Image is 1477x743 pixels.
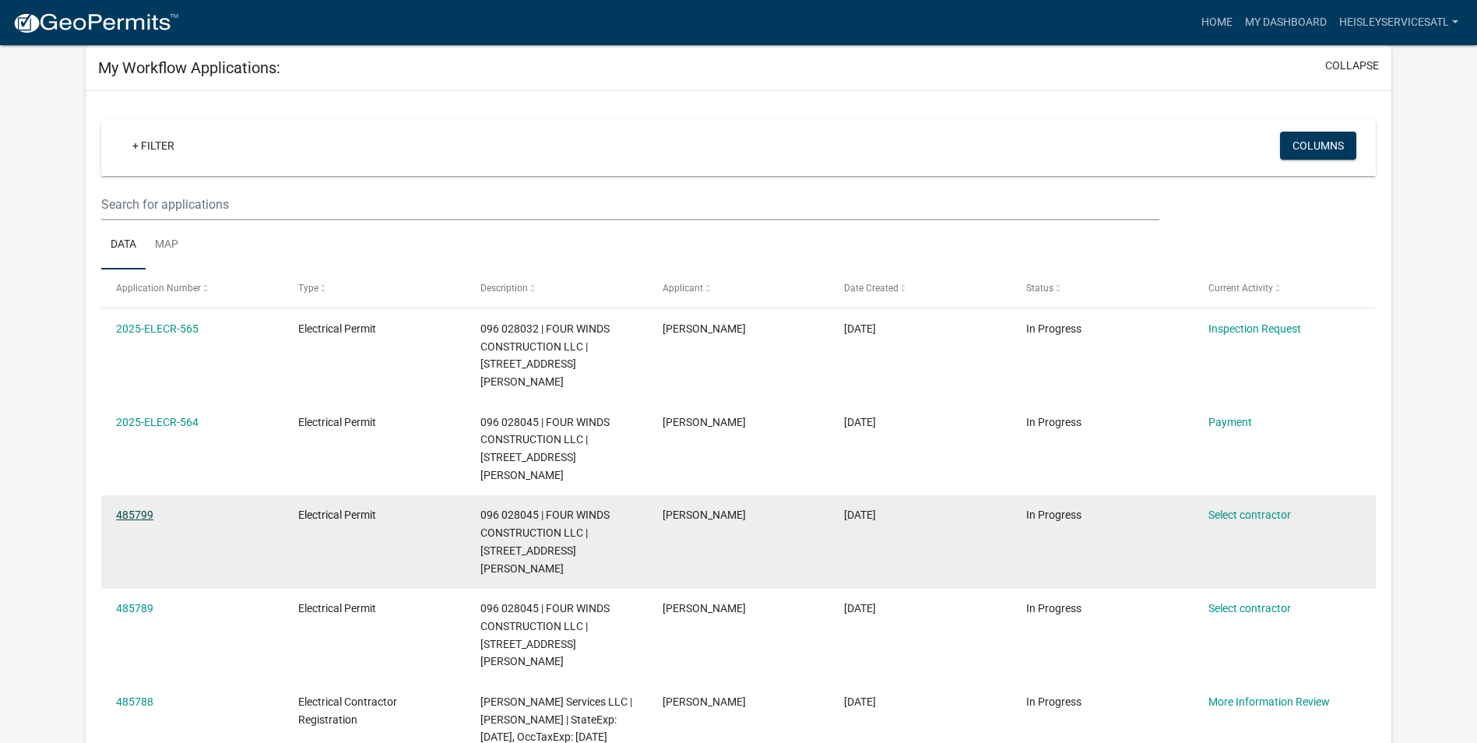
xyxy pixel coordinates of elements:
[116,283,201,294] span: Application Number
[298,283,318,294] span: Type
[1325,58,1379,74] button: collapse
[1194,269,1376,307] datatable-header-cell: Current Activity
[663,602,746,614] span: Jeff Heisley
[1026,695,1081,708] span: In Progress
[298,602,376,614] span: Electrical Permit
[844,602,876,614] span: 09/30/2025
[116,602,153,614] a: 485789
[1208,283,1273,294] span: Current Activity
[663,322,746,335] span: Jeff Heisley
[1026,602,1081,614] span: In Progress
[1208,695,1330,708] a: More Information Review
[844,509,876,521] span: 09/30/2025
[98,58,280,77] h5: My Workflow Applications:
[298,322,376,335] span: Electrical Permit
[116,416,199,428] a: 2025-ELECR-564
[1026,322,1081,335] span: In Progress
[663,509,746,521] span: Jeff Heisley
[1280,132,1356,160] button: Columns
[1208,602,1291,614] a: Select contractor
[1208,322,1301,335] a: Inspection Request
[298,509,376,521] span: Electrical Permit
[1026,416,1081,428] span: In Progress
[663,416,746,428] span: Jeff Heisley
[116,322,199,335] a: 2025-ELECR-565
[663,283,703,294] span: Applicant
[480,322,610,388] span: 096 028032 | FOUR WINDS CONSTRUCTION LLC | 795 Jackson lake rd
[1026,283,1053,294] span: Status
[116,509,153,521] a: 485799
[844,322,876,335] span: 10/01/2025
[1011,269,1194,307] datatable-header-cell: Status
[480,283,528,294] span: Description
[298,695,397,726] span: Electrical Contractor Registration
[466,269,648,307] datatable-header-cell: Description
[101,188,1159,220] input: Search for applications
[1239,8,1333,37] a: My Dashboard
[663,695,746,708] span: Jeff Heisley
[283,269,466,307] datatable-header-cell: Type
[829,269,1011,307] datatable-header-cell: Date Created
[101,269,283,307] datatable-header-cell: Application Number
[1333,8,1465,37] a: Heisleyservicesatl
[647,269,829,307] datatable-header-cell: Applicant
[101,220,146,270] a: Data
[844,416,876,428] span: 10/01/2025
[120,132,187,160] a: + Filter
[480,509,610,574] span: 096 028045 | FOUR WINDS CONSTRUCTION LLC | 795 Jackson lake rd
[146,220,188,270] a: Map
[298,416,376,428] span: Electrical Permit
[1195,8,1239,37] a: Home
[844,695,876,708] span: 09/30/2025
[480,416,610,481] span: 096 028045 | FOUR WINDS CONSTRUCTION LLC | 795 Jackson lake rd
[1208,509,1291,521] a: Select contractor
[1208,416,1252,428] a: Payment
[844,283,899,294] span: Date Created
[1026,509,1081,521] span: In Progress
[116,695,153,708] a: 485788
[480,602,610,667] span: 096 028045 | FOUR WINDS CONSTRUCTION LLC | 795 Jackson lake rd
